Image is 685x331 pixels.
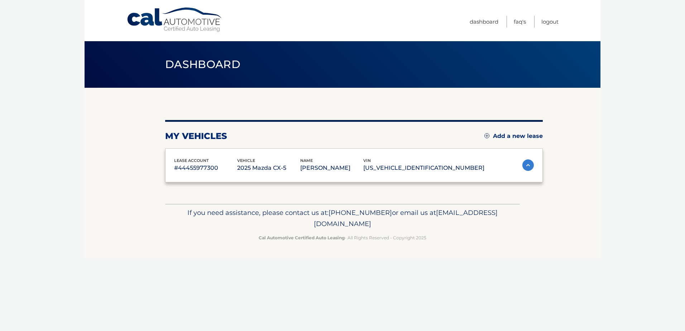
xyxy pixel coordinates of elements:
span: vin [363,158,371,163]
strong: Cal Automotive Certified Auto Leasing [259,235,345,240]
img: add.svg [484,133,489,138]
span: name [300,158,313,163]
img: accordion-active.svg [522,159,534,171]
p: #44455977300 [174,163,237,173]
a: Add a new lease [484,133,543,140]
h2: my vehicles [165,131,227,141]
a: Logout [541,16,559,28]
span: [PHONE_NUMBER] [329,208,392,217]
span: vehicle [237,158,255,163]
a: Dashboard [470,16,498,28]
p: [PERSON_NAME] [300,163,363,173]
p: - All Rights Reserved - Copyright 2025 [170,234,515,241]
p: [US_VEHICLE_IDENTIFICATION_NUMBER] [363,163,484,173]
span: Dashboard [165,58,240,71]
span: lease account [174,158,209,163]
p: 2025 Mazda CX-5 [237,163,300,173]
a: Cal Automotive [126,7,223,33]
a: FAQ's [514,16,526,28]
p: If you need assistance, please contact us at: or email us at [170,207,515,230]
